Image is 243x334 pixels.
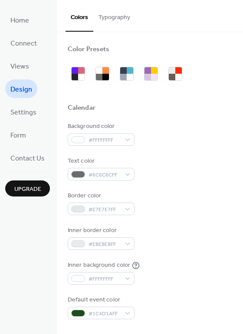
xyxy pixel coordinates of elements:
[68,45,109,54] div: Color Presets
[89,309,121,318] span: #1C4D1AFF
[5,33,42,52] a: Connect
[5,79,37,98] a: Design
[89,136,121,145] span: #FFFFFFFF
[68,191,133,200] div: Border color
[5,10,34,29] a: Home
[68,104,95,113] div: Calendar
[68,261,130,270] div: Inner background color
[68,226,133,235] div: Inner border color
[89,240,121,249] span: #EBEBEBFF
[5,125,31,144] a: Form
[10,37,37,50] span: Connect
[10,83,32,96] span: Design
[5,56,34,75] a: Views
[68,295,133,305] div: Default event color
[10,152,45,165] span: Contact Us
[89,170,121,180] span: #6C6C6CFF
[68,157,133,166] div: Text color
[10,60,29,73] span: Views
[10,106,36,119] span: Settings
[10,14,29,27] span: Home
[68,122,133,131] div: Background color
[10,129,26,142] span: Form
[5,102,42,121] a: Settings
[5,148,50,167] a: Contact Us
[89,205,121,214] span: #E7E7E7FF
[89,275,121,284] span: #FFFFFFFF
[5,180,50,196] button: Upgrade
[14,185,41,194] span: Upgrade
